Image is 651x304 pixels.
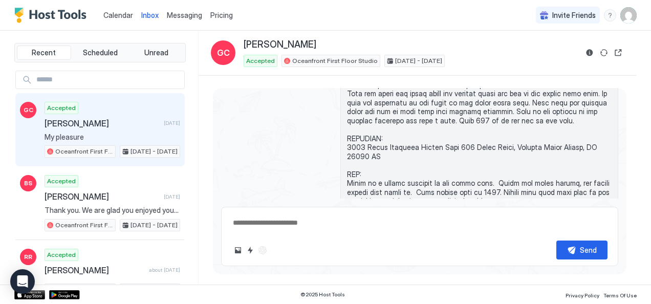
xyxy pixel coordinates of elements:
span: Oceanfront First Floor Studio [55,147,113,156]
div: User profile [620,7,637,24]
button: Scheduled [73,46,127,60]
a: Inbox [141,10,159,20]
div: tab-group [14,43,186,62]
span: [DATE] - [DATE] [395,56,442,66]
div: menu [604,9,616,21]
a: Calendar [103,10,133,20]
a: Host Tools Logo [14,8,91,23]
span: [PERSON_NAME] [45,265,145,275]
span: about [DATE] [149,267,180,273]
span: Messaging [167,11,202,19]
span: Privacy Policy [566,292,599,298]
span: RR [24,252,32,262]
span: Invite Friends [552,11,596,20]
span: GC [217,47,230,59]
span: Inbox [141,11,159,19]
span: [DATE] [164,120,180,126]
span: [PERSON_NAME] [45,191,160,202]
span: My pleasure [45,133,180,142]
button: Open reservation [612,47,624,59]
span: Unread [144,48,168,57]
button: Recent [17,46,71,60]
span: Oceanfront First Floor Studio [292,56,378,66]
span: [PERSON_NAME] [244,39,316,51]
span: Accepted [47,103,76,113]
div: Send [580,245,597,255]
button: Unread [129,46,183,60]
button: Quick reply [244,244,256,256]
span: GC [24,105,33,115]
a: Messaging [167,10,202,20]
div: Open Intercom Messenger [10,269,35,294]
button: Upload image [232,244,244,256]
a: Privacy Policy [566,289,599,300]
span: [DATE] - [DATE] [131,221,178,230]
span: © 2025 Host Tools [300,291,345,298]
span: [PERSON_NAME] [45,118,160,128]
span: BS [24,179,32,188]
span: Calendar [103,11,133,19]
a: Google Play Store [49,290,80,299]
span: Thank you. We are glad you enjoyed your stay. We hope to sell, but it will stay listed as long as... [45,206,180,215]
span: [DATE] - [DATE] [131,147,178,156]
span: Accepted [47,250,76,259]
span: [DATE] [164,193,180,200]
button: Sync reservation [598,47,610,59]
span: Oceanfront First Floor Studio [55,221,113,230]
button: Send [556,241,607,259]
span: Accepted [47,177,76,186]
a: Terms Of Use [603,289,637,300]
span: Scheduled [83,48,118,57]
span: Pricing [210,11,233,20]
button: Reservation information [583,47,596,59]
span: Terms Of Use [603,292,637,298]
span: Recent [32,48,56,57]
input: Input Field [32,71,184,89]
a: App Store [14,290,45,299]
span: Accepted [246,56,275,66]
